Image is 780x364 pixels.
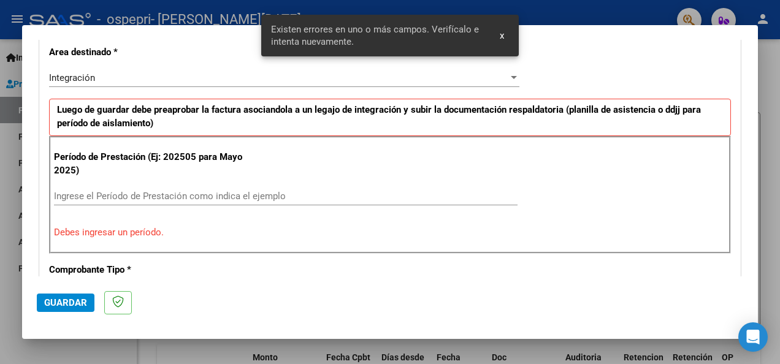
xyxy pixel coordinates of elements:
p: Area destinado * [49,45,254,59]
span: Guardar [44,297,87,308]
span: Integración [49,72,95,83]
p: Debes ingresar un período. [54,226,726,240]
strong: Luego de guardar debe preaprobar la factura asociandola a un legajo de integración y subir la doc... [57,104,701,129]
button: Guardar [37,294,94,312]
span: Existen errores en uno o más campos. Verifícalo e intenta nuevamente. [271,23,485,48]
span: x [500,30,504,41]
p: Período de Prestación (Ej: 202505 para Mayo 2025) [54,150,256,178]
p: Comprobante Tipo * [49,263,254,277]
button: x [490,25,514,47]
div: Open Intercom Messenger [738,322,768,352]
